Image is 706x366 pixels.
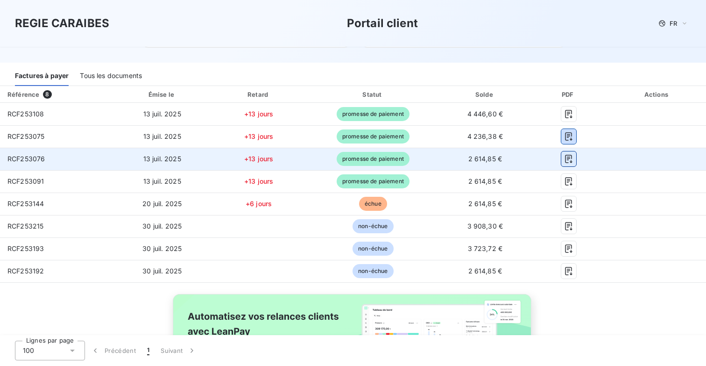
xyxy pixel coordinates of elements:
span: 8 [43,90,51,99]
span: non-échue [353,219,393,233]
div: Actions [610,90,704,99]
div: Tous les documents [80,66,142,86]
span: 13 juil. 2025 [143,110,181,118]
span: échue [359,197,387,211]
span: 30 juil. 2025 [142,267,182,275]
span: RCF253192 [7,267,44,275]
span: +13 jours [244,132,273,140]
span: 2 614,85 € [468,200,502,208]
span: RCF253215 [7,222,43,230]
div: Émise le [113,90,211,99]
span: +6 jours [246,200,272,208]
span: 4 446,60 € [467,110,503,118]
div: Référence [7,91,39,98]
span: promesse de paiement [337,107,409,121]
span: non-échue [353,242,393,256]
span: +13 jours [244,110,273,118]
span: 2 614,85 € [468,177,502,185]
h3: Portail client [347,15,418,32]
span: 2 614,85 € [468,155,502,163]
span: 30 juil. 2025 [142,244,182,252]
span: RCF253108 [7,110,44,118]
button: Suivant [155,341,202,360]
span: 3 723,72 € [468,244,503,252]
button: 1 [141,341,155,360]
div: PDF [531,90,607,99]
div: Retard [214,90,303,99]
span: RCF253075 [7,132,44,140]
span: 1 [147,346,149,355]
span: FR [670,20,677,27]
span: RCF253091 [7,177,44,185]
span: 100 [23,346,34,355]
div: Solde [443,90,528,99]
span: +13 jours [244,155,273,163]
span: non-échue [353,264,393,278]
span: 2 614,85 € [468,267,502,275]
span: promesse de paiement [337,129,409,144]
span: promesse de paiement [337,174,409,188]
div: Statut [307,90,439,99]
span: 13 juil. 2025 [143,177,181,185]
span: RCF253076 [7,155,45,163]
span: 13 juil. 2025 [143,155,181,163]
span: 4 236,38 € [467,132,503,140]
div: Factures à payer [15,66,69,86]
h3: REGIE CARAIBES [15,15,109,32]
span: 13 juil. 2025 [143,132,181,140]
span: 30 juil. 2025 [142,222,182,230]
span: promesse de paiement [337,152,409,166]
span: RCF253193 [7,244,44,252]
span: RCF253144 [7,200,44,208]
button: Précédent [85,341,141,360]
span: +13 jours [244,177,273,185]
span: 3 908,30 € [467,222,503,230]
span: 20 juil. 2025 [142,200,182,208]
